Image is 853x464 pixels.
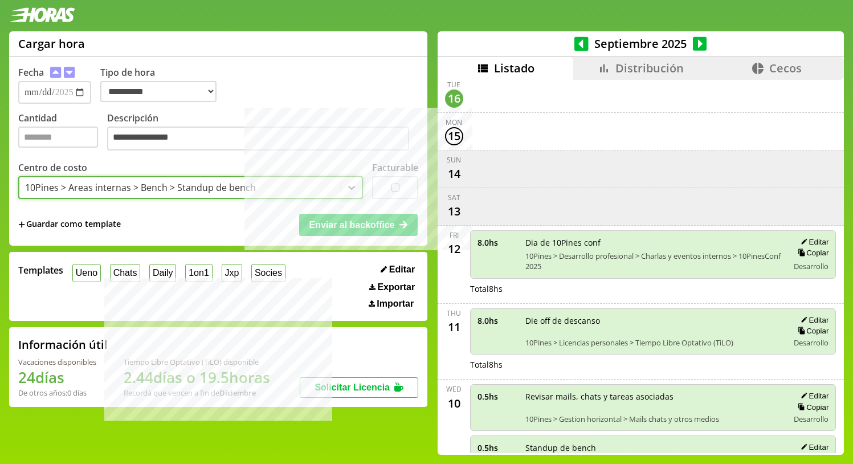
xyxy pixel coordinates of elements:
[615,60,684,76] span: Distribución
[446,117,462,127] div: Mon
[477,237,517,248] span: 8.0 hs
[219,388,256,398] b: Diciembre
[222,264,243,282] button: Jxp
[18,357,96,367] div: Vacaciones disponibles
[445,165,463,183] div: 14
[18,337,108,352] h2: Información útil
[9,7,75,22] img: logotipo
[794,248,828,258] button: Copiar
[525,251,781,271] span: 10Pines > Desarrollo profesional > Charlas y eventos internos > 10PinesConf 2025
[447,155,461,165] div: Sun
[110,264,140,282] button: Chats
[794,326,828,336] button: Copiar
[794,337,828,348] span: Desarrollo
[447,308,461,318] div: Thu
[18,127,98,148] input: Cantidad
[107,127,409,150] textarea: Descripción
[299,214,418,235] button: Enviar al backoffice
[25,181,256,194] div: 10Pines > Areas internas > Bench > Standup de bench
[445,202,463,221] div: 13
[18,218,25,231] span: +
[18,161,87,174] label: Centro de costo
[525,391,781,402] span: Revisar mails, chats y tareas asociadas
[477,442,517,453] span: 0.5 hs
[477,391,517,402] span: 0.5 hs
[525,414,781,424] span: 10Pines > Gestion horizontal > Mails chats y otros medios
[72,264,101,282] button: Ueno
[445,240,463,258] div: 12
[18,112,107,153] label: Cantidad
[389,264,415,275] span: Editar
[769,60,802,76] span: Cecos
[450,230,459,240] div: Fri
[185,264,212,282] button: 1on1
[315,382,390,392] span: Solicitar Licencia
[18,367,96,388] h1: 24 días
[124,357,270,367] div: Tiempo Libre Optativo (TiLO) disponible
[309,220,394,230] span: Enviar al backoffice
[107,112,418,153] label: Descripción
[100,81,217,102] select: Tipo de hora
[446,384,462,394] div: Wed
[300,377,418,398] button: Solicitar Licencia
[124,367,270,388] h1: 2.44 días o 19.5 horas
[18,264,63,276] span: Templates
[589,36,693,51] span: Septiembre 2025
[470,283,836,294] div: Total 8 hs
[149,264,176,282] button: Daily
[18,388,96,398] div: De otros años: 0 días
[794,261,828,271] span: Desarrollo
[124,388,270,398] div: Recordá que vencen a fin de
[797,237,828,247] button: Editar
[251,264,285,282] button: Socies
[494,60,534,76] span: Listado
[18,66,44,79] label: Fecha
[438,80,844,454] div: scrollable content
[445,127,463,145] div: 15
[18,218,121,231] span: +Guardar como template
[366,282,418,293] button: Exportar
[525,237,781,248] span: Dia de 10Pines conf
[525,442,781,453] span: Standup de bench
[797,391,828,401] button: Editar
[377,282,415,292] span: Exportar
[797,315,828,325] button: Editar
[445,318,463,336] div: 11
[377,264,418,275] button: Editar
[797,442,828,452] button: Editar
[448,193,460,202] div: Sat
[100,66,226,104] label: Tipo de hora
[470,359,836,370] div: Total 8 hs
[794,414,828,424] span: Desarrollo
[445,89,463,108] div: 16
[447,80,460,89] div: Tue
[525,337,781,348] span: 10Pines > Licencias personales > Tiempo Libre Optativo (TiLO)
[477,315,517,326] span: 8.0 hs
[445,394,463,412] div: 10
[18,36,85,51] h1: Cargar hora
[372,161,418,174] label: Facturable
[525,315,781,326] span: Die off de descanso
[377,299,414,309] span: Importar
[794,402,828,412] button: Copiar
